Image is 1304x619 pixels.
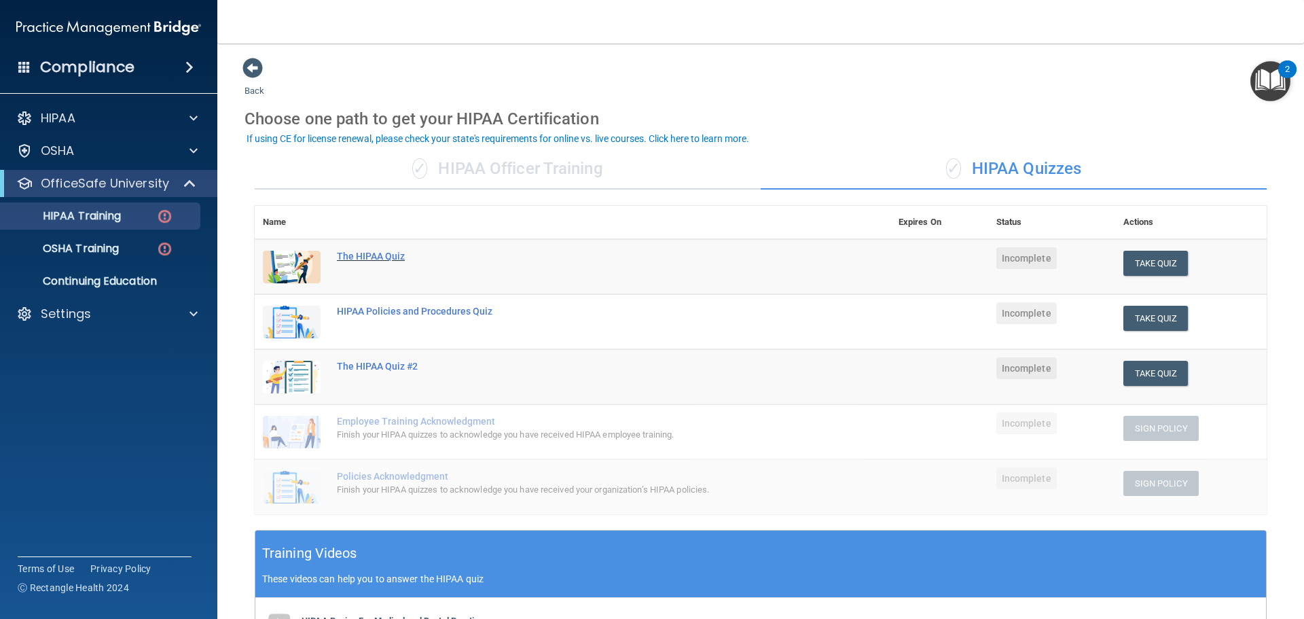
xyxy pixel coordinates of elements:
[337,471,822,482] div: Policies Acknowledgment
[255,206,329,239] th: Name
[996,467,1057,489] span: Incomplete
[90,562,151,576] a: Privacy Policy
[890,206,988,239] th: Expires On
[1123,306,1189,331] button: Take Quiz
[1115,206,1267,239] th: Actions
[40,58,134,77] h4: Compliance
[244,99,1277,139] div: Choose one path to get your HIPAA Certification
[988,206,1115,239] th: Status
[9,242,119,255] p: OSHA Training
[247,134,749,143] div: If using CE for license renewal, please check your state's requirements for online vs. live cours...
[41,110,75,126] p: HIPAA
[18,581,129,595] span: Ⓒ Rectangle Health 2024
[41,306,91,322] p: Settings
[41,175,169,192] p: OfficeSafe University
[1123,471,1199,496] button: Sign Policy
[337,306,822,317] div: HIPAA Policies and Procedures Quiz
[337,482,822,498] div: Finish your HIPAA quizzes to acknowledge you have received your organization’s HIPAA policies.
[9,209,121,223] p: HIPAA Training
[16,110,198,126] a: HIPAA
[16,14,201,41] img: PMB logo
[9,275,194,288] p: Continuing Education
[996,357,1057,379] span: Incomplete
[761,149,1267,190] div: HIPAA Quizzes
[946,158,961,179] span: ✓
[1123,416,1199,441] button: Sign Policy
[1285,69,1290,87] div: 2
[18,562,74,576] a: Terms of Use
[1250,61,1290,101] button: Open Resource Center, 2 new notifications
[156,208,173,225] img: danger-circle.6113f641.png
[1123,361,1189,386] button: Take Quiz
[262,573,1259,584] p: These videos can help you to answer the HIPAA quiz
[156,241,173,258] img: danger-circle.6113f641.png
[337,416,822,427] div: Employee Training Acknowledgment
[337,361,822,372] div: The HIPAA Quiz #2
[16,306,198,322] a: Settings
[255,149,761,190] div: HIPAA Officer Training
[244,69,264,96] a: Back
[996,412,1057,434] span: Incomplete
[16,175,197,192] a: OfficeSafe University
[996,302,1057,324] span: Incomplete
[337,427,822,443] div: Finish your HIPAA quizzes to acknowledge you have received HIPAA employee training.
[996,247,1057,269] span: Incomplete
[412,158,427,179] span: ✓
[262,542,357,565] h5: Training Videos
[41,143,75,159] p: OSHA
[16,143,198,159] a: OSHA
[1123,251,1189,276] button: Take Quiz
[244,132,751,145] button: If using CE for license renewal, please check your state's requirements for online vs. live cours...
[337,251,822,262] div: The HIPAA Quiz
